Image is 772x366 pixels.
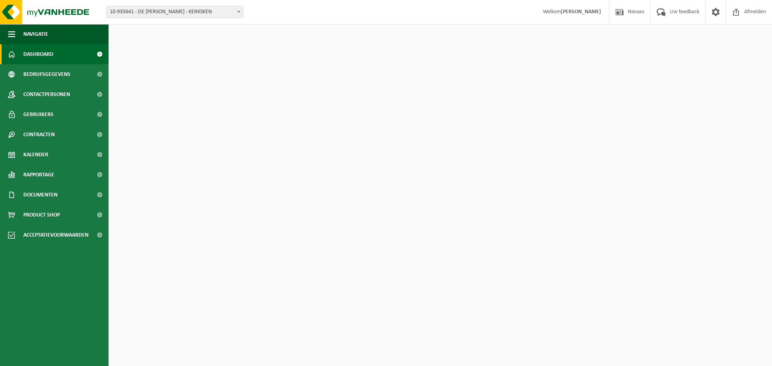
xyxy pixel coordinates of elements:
span: Dashboard [23,44,53,64]
span: Gebruikers [23,104,53,125]
strong: [PERSON_NAME] [561,9,601,15]
span: Rapportage [23,165,54,185]
span: Product Shop [23,205,60,225]
span: Navigatie [23,24,48,44]
span: 10-935641 - DE PELSMAEKER GUNTHER - KERKSKEN [107,6,243,18]
span: 10-935641 - DE PELSMAEKER GUNTHER - KERKSKEN [106,6,243,18]
span: Contracten [23,125,55,145]
span: Documenten [23,185,57,205]
span: Kalender [23,145,48,165]
span: Contactpersonen [23,84,70,104]
span: Bedrijfsgegevens [23,64,70,84]
span: Acceptatievoorwaarden [23,225,88,245]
